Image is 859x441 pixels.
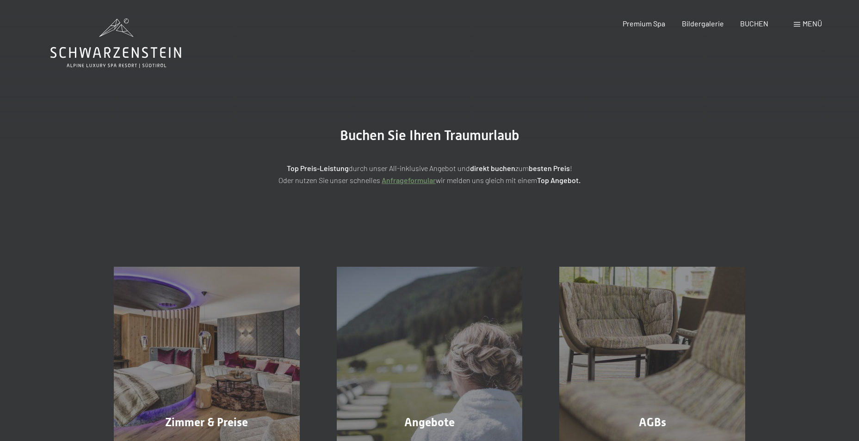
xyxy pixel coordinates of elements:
span: Angebote [404,416,455,429]
span: Menü [803,19,822,28]
span: AGBs [639,416,666,429]
strong: besten Preis [529,164,570,172]
strong: Top Angebot. [537,176,581,184]
a: Anfrageformular [382,176,436,184]
a: Premium Spa [623,19,665,28]
a: BUCHEN [740,19,768,28]
strong: Top Preis-Leistung [287,164,349,172]
p: durch unser All-inklusive Angebot und zum ! Oder nutzen Sie unser schnelles wir melden uns gleich... [198,162,661,186]
a: Bildergalerie [682,19,724,28]
span: Zimmer & Preise [165,416,248,429]
span: Buchen Sie Ihren Traumurlaub [340,127,519,143]
strong: direkt buchen [470,164,515,172]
